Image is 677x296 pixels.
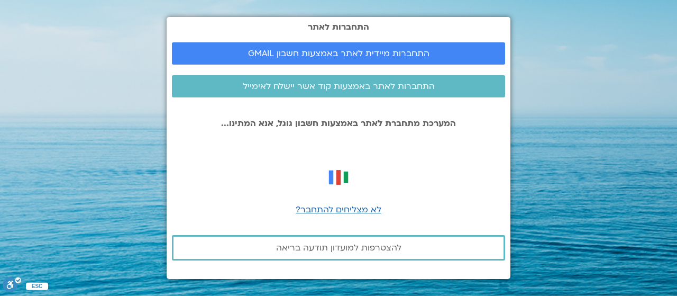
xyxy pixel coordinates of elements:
a: התחברות מיידית לאתר באמצעות חשבון GMAIL [172,42,505,65]
a: לא מצליחים להתחבר? [296,204,381,216]
h2: התחברות לאתר [172,22,505,32]
a: להצטרפות למועדון תודעה בריאה [172,235,505,261]
span: להצטרפות למועדון תודעה בריאה [276,243,401,253]
span: התחברות לאתר באמצעות קוד אשר יישלח לאימייל [243,82,435,91]
span: התחברות מיידית לאתר באמצעות חשבון GMAIL [248,49,429,58]
a: התחברות לאתר באמצעות קוד אשר יישלח לאימייל [172,75,505,97]
p: המערכת מתחברת לאתר באמצעות חשבון גוגל, אנא המתינו... [172,119,505,128]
